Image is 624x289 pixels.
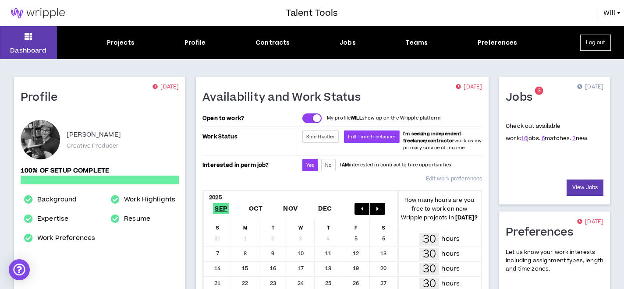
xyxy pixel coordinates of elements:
[213,203,229,214] span: Sep
[306,134,335,140] span: Side Hustler
[202,91,367,105] h1: Availability and Work Status
[572,134,575,142] a: 2
[231,219,259,232] div: M
[351,115,362,121] strong: WILL
[580,35,611,51] button: Log out
[506,91,539,105] h1: Jobs
[37,194,77,205] a: Background
[340,162,451,169] p: I interested in contract to hire opportunities
[202,130,295,143] p: Work Status
[152,83,179,92] p: [DATE]
[21,91,64,105] h1: Profile
[455,214,478,222] b: [DATE] ?
[286,7,338,20] h3: Talent Tools
[204,219,231,232] div: S
[124,214,150,224] a: Resume
[577,218,603,226] p: [DATE]
[316,203,334,214] span: Dec
[342,162,349,168] strong: AM
[456,83,482,92] p: [DATE]
[403,130,461,144] b: I'm seeking independent freelance/contractor
[478,38,518,47] div: Preferences
[287,219,315,232] div: W
[542,134,571,142] span: matches.
[124,194,175,205] a: Work Highlights
[506,248,603,274] p: Let us know your work interests including assignment types, length and time zones.
[107,38,135,47] div: Projects
[403,130,482,151] span: work as my primary source of income
[259,219,287,232] div: T
[572,134,587,142] span: new
[247,203,265,214] span: Oct
[37,214,68,224] a: Expertise
[441,249,460,259] p: hours
[9,259,30,280] div: Open Intercom Messenger
[370,219,397,232] div: S
[306,162,314,169] span: Yes
[67,130,121,140] p: [PERSON_NAME]
[202,115,295,122] p: Open to work?
[67,142,119,150] p: Creative Producer
[202,159,295,171] p: Interested in perm job?
[567,180,603,196] a: View Jobs
[535,87,543,95] sup: 3
[37,233,95,243] a: Work Preferences
[441,234,460,244] p: hours
[281,203,299,214] span: Nov
[521,134,527,142] a: 16
[603,8,615,18] span: Will
[506,122,587,142] p: Check out available work:
[405,38,428,47] div: Teams
[521,134,540,142] span: jobs.
[255,38,290,47] div: Contracts
[342,219,370,232] div: F
[398,196,481,222] p: How many hours are you free to work on new Wripple projects in
[209,194,222,201] b: 2025
[542,134,545,142] a: 6
[21,166,179,176] p: 100% of setup complete
[340,38,356,47] div: Jobs
[327,115,440,122] p: My profile show up on the Wripple platform
[10,46,46,55] p: Dashboard
[506,226,580,240] h1: Preferences
[184,38,206,47] div: Profile
[315,219,342,232] div: T
[441,279,460,289] p: hours
[426,171,482,187] a: Edit work preferences
[577,83,603,92] p: [DATE]
[21,120,60,159] div: Will A.
[538,87,541,95] span: 3
[325,162,332,169] span: No
[441,264,460,274] p: hours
